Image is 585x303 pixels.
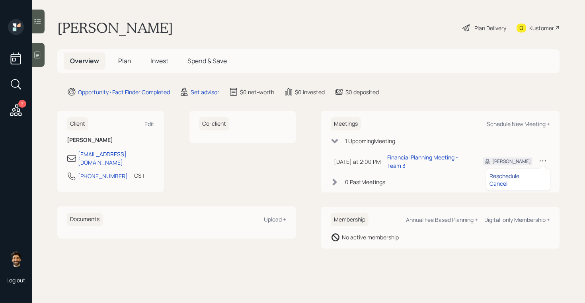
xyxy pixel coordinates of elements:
[78,150,154,167] div: [EMAIL_ADDRESS][DOMAIN_NAME]
[78,172,128,180] div: [PHONE_NUMBER]
[78,88,170,96] div: Opportunity · Fact Finder Completed
[492,158,531,165] div: [PERSON_NAME]
[240,88,274,96] div: $0 net-worth
[387,153,470,170] div: Financial Planning Meeting - Team 3
[144,120,154,128] div: Edit
[342,233,399,241] div: No active membership
[57,19,173,37] h1: [PERSON_NAME]
[334,157,381,166] div: [DATE] at 2:00 PM
[6,276,25,284] div: Log out
[331,213,369,226] h6: Membership
[118,56,131,65] span: Plan
[345,178,385,186] div: 0 Past Meeting s
[8,251,24,267] img: eric-schwartz-headshot.png
[295,88,325,96] div: $0 invested
[67,117,88,130] h6: Client
[264,216,286,223] div: Upload +
[187,56,227,65] span: Spend & Save
[489,180,547,187] div: Cancel
[529,24,554,32] div: Kustomer
[487,120,550,128] div: Schedule New Meeting +
[489,172,547,180] div: Reschedule
[345,88,379,96] div: $0 deposited
[191,88,219,96] div: Set advisor
[134,171,145,180] div: CST
[67,213,103,226] h6: Documents
[474,24,506,32] div: Plan Delivery
[345,137,395,145] div: 1 Upcoming Meeting
[331,117,361,130] h6: Meetings
[67,137,154,144] h6: [PERSON_NAME]
[18,100,26,108] div: 3
[406,216,478,223] div: Annual Fee Based Planning +
[70,56,99,65] span: Overview
[199,117,229,130] h6: Co-client
[484,216,550,223] div: Digital-only Membership +
[150,56,168,65] span: Invest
